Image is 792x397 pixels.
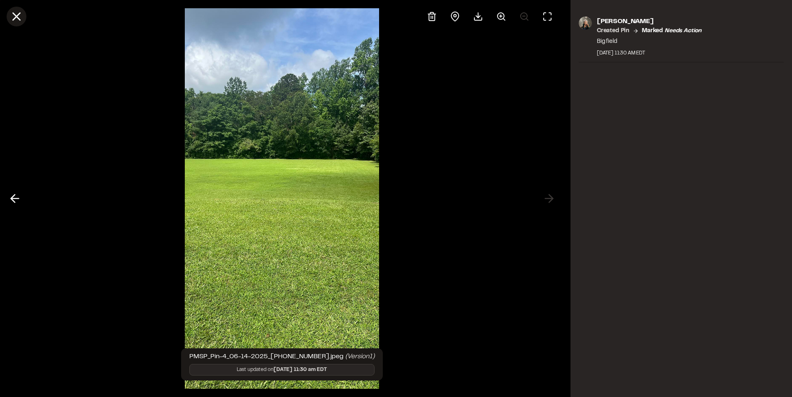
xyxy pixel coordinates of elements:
div: [DATE] 11:30 AM EDT [597,50,702,57]
img: photo [579,17,592,30]
div: View pin on map [445,7,465,26]
button: Close modal [7,7,26,26]
em: needs action [665,28,702,33]
button: Previous photo [5,189,25,208]
p: Big field [597,37,702,46]
button: Toggle Fullscreen [537,7,557,26]
p: Marked [642,26,702,35]
button: Zoom in [491,7,511,26]
p: [PERSON_NAME] [597,17,702,26]
p: Created Pin [597,26,629,35]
